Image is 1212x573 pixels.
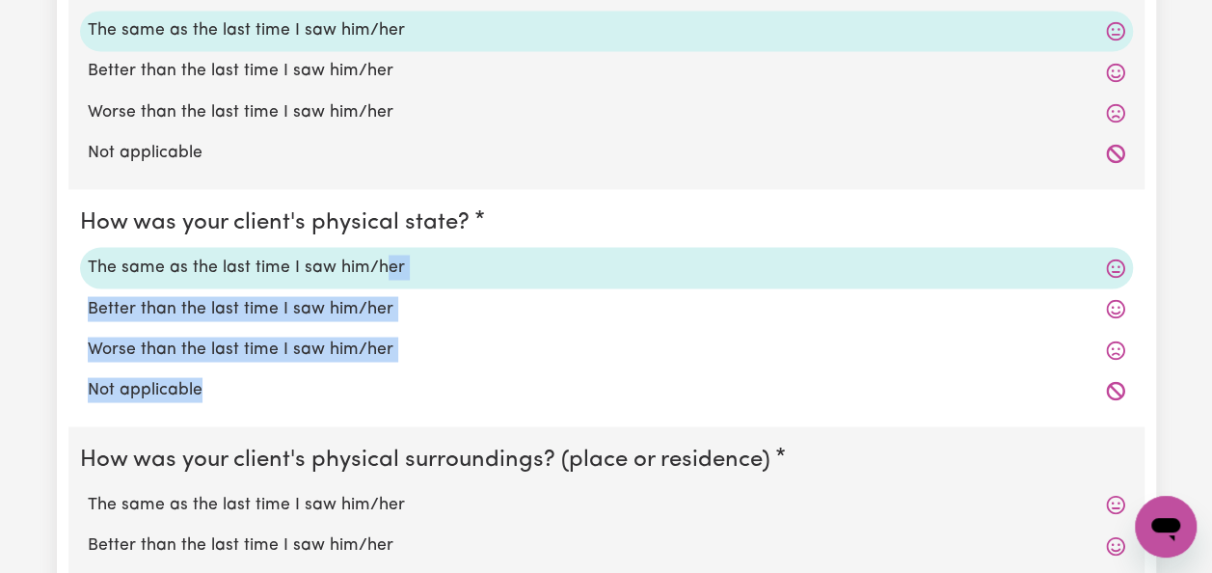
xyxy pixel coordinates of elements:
[88,255,1125,280] label: The same as the last time I saw him/her
[88,377,1125,402] label: Not applicable
[88,337,1125,362] label: Worse than the last time I saw him/her
[1135,496,1197,558] iframe: Button to launch messaging window
[88,532,1125,558] label: Better than the last time I saw him/her
[80,205,477,239] legend: How was your client's physical state?
[88,18,1125,43] label: The same as the last time I saw him/her
[88,492,1125,517] label: The same as the last time I saw him/her
[88,296,1125,321] label: Better than the last time I saw him/her
[88,100,1125,125] label: Worse than the last time I saw him/her
[80,442,778,477] legend: How was your client's physical surroundings? (place or residence)
[88,141,1125,166] label: Not applicable
[88,59,1125,84] label: Better than the last time I saw him/her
